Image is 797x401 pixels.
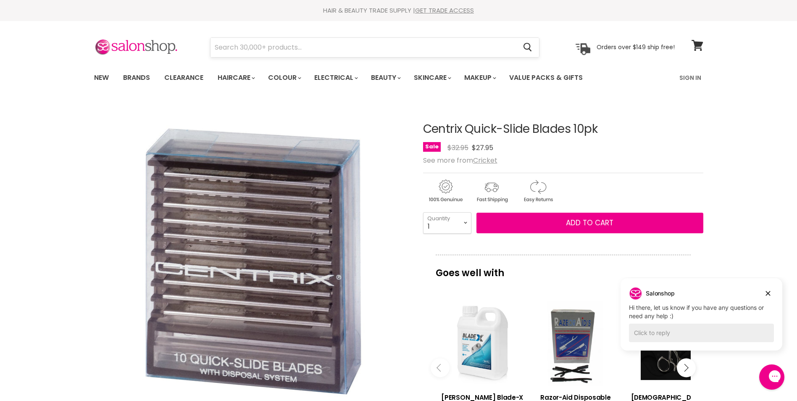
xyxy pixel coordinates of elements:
img: shipping.gif [469,178,514,204]
input: Search [210,38,517,57]
a: Colour [262,69,306,87]
a: Cricket [473,156,497,165]
span: See more from [423,156,497,165]
div: HAIR & BEAUTY TRADE SUPPLY | [84,6,714,15]
p: Goes well with [436,255,691,282]
a: Clearance [158,69,210,87]
img: genuine.gif [423,178,468,204]
a: Brands [117,69,156,87]
h1: Centrix Quick-Slide Blades 10pk [423,123,703,136]
a: Beauty [365,69,406,87]
ul: Main menu [88,66,632,90]
a: Value Packs & Gifts [503,69,589,87]
iframe: Gorgias live chat campaigns [614,277,789,363]
a: Sign In [674,69,706,87]
select: Quantity [423,212,471,233]
a: GET TRADE ACCESS [415,6,474,15]
span: $27.95 [472,143,493,153]
a: New [88,69,115,87]
iframe: Gorgias live chat messenger [755,361,789,393]
a: Skincare [408,69,456,87]
a: Makeup [458,69,501,87]
span: $32.95 [447,143,468,153]
a: Haircare [211,69,260,87]
nav: Main [84,66,714,90]
span: Add to cart [566,218,613,228]
p: Orders over $149 ship free! [597,43,675,51]
button: Search [517,38,539,57]
button: Add to cart [476,213,703,234]
span: Sale [423,142,441,152]
form: Product [210,37,539,58]
a: Electrical [308,69,363,87]
img: returns.gif [516,178,560,204]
